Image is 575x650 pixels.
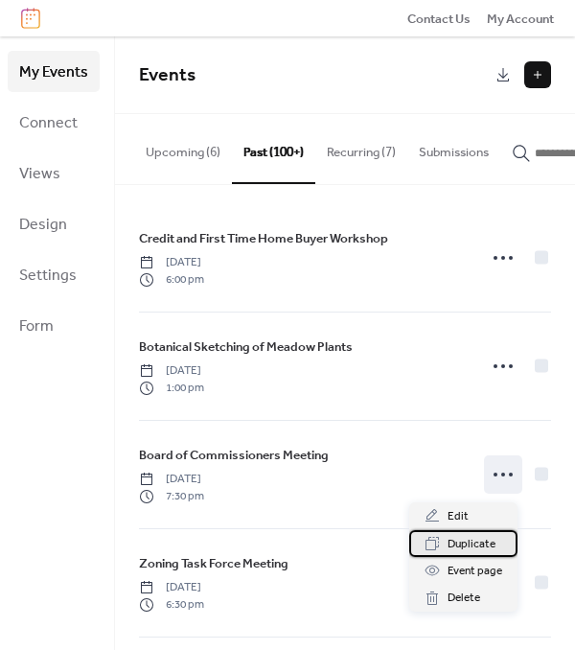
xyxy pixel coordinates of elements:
[487,10,554,29] span: My Account
[448,507,469,526] span: Edit
[19,108,78,138] span: Connect
[139,553,288,574] a: Zoning Task Force Meeting
[139,596,204,614] span: 6:30 pm
[139,445,329,466] a: Board of Commissioners Meeting
[139,446,329,465] span: Board of Commissioners Meeting
[315,114,407,181] button: Recurring (7)
[139,228,388,249] a: Credit and First Time Home Buyer Workshop
[407,10,471,29] span: Contact Us
[8,102,100,143] a: Connect
[139,337,353,357] span: Botanical Sketching of Meadow Plants
[139,488,204,505] span: 7:30 pm
[8,203,100,244] a: Design
[8,51,100,92] a: My Events
[8,254,100,295] a: Settings
[139,337,353,358] a: Botanical Sketching of Meadow Plants
[19,312,54,341] span: Form
[139,380,204,397] span: 1:00 pm
[134,114,232,181] button: Upcoming (6)
[448,589,480,608] span: Delete
[139,254,204,271] span: [DATE]
[487,9,554,28] a: My Account
[19,210,67,240] span: Design
[8,152,100,194] a: Views
[19,58,88,87] span: My Events
[139,229,388,248] span: Credit and First Time Home Buyer Workshop
[19,261,77,290] span: Settings
[139,362,204,380] span: [DATE]
[139,471,204,488] span: [DATE]
[232,114,315,183] button: Past (100+)
[139,554,288,573] span: Zoning Task Force Meeting
[19,159,60,189] span: Views
[448,562,502,581] span: Event page
[21,8,40,29] img: logo
[139,271,204,289] span: 6:00 pm
[139,58,195,93] span: Events
[407,114,500,181] button: Submissions
[8,305,100,346] a: Form
[407,9,471,28] a: Contact Us
[139,579,204,596] span: [DATE]
[448,535,495,554] span: Duplicate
